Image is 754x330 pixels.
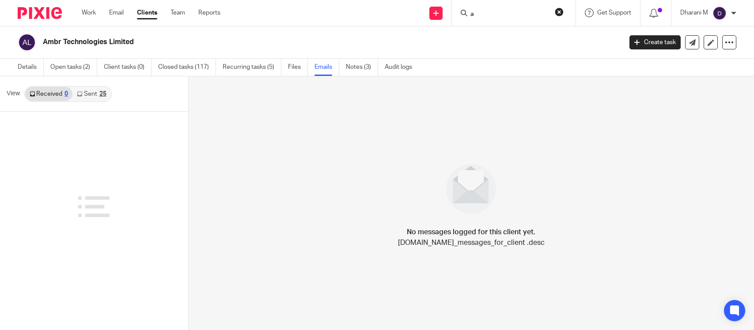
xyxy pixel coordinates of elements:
a: Received0 [25,87,72,101]
a: Closed tasks (117) [158,59,216,76]
a: Reports [198,8,220,17]
span: View [7,89,20,98]
div: 0 [64,91,68,97]
img: svg%3E [712,6,727,20]
p: Dharani M [680,8,708,17]
h2: Ambr Technologies Limited [43,37,501,47]
a: Team [171,8,185,17]
h4: No messages logged for this client yet. [407,227,535,237]
a: Files [288,59,308,76]
span: Get Support [597,10,631,16]
img: image [440,158,502,220]
input: Search [470,11,549,19]
a: Clients [137,8,157,17]
a: Work [82,8,96,17]
a: Create task [629,35,681,49]
p: [DOMAIN_NAME]_messages_for_client .desc [398,237,545,248]
a: Client tasks (0) [104,59,152,76]
img: svg%3E [18,33,36,52]
img: Pixie [18,7,62,19]
a: Details [18,59,44,76]
a: Sent25 [72,87,110,101]
a: Email [109,8,124,17]
a: Recurring tasks (5) [223,59,281,76]
a: Audit logs [385,59,419,76]
a: Open tasks (2) [50,59,97,76]
a: Emails [314,59,339,76]
a: Notes (3) [346,59,378,76]
button: Clear [555,7,564,16]
div: 25 [99,91,106,97]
